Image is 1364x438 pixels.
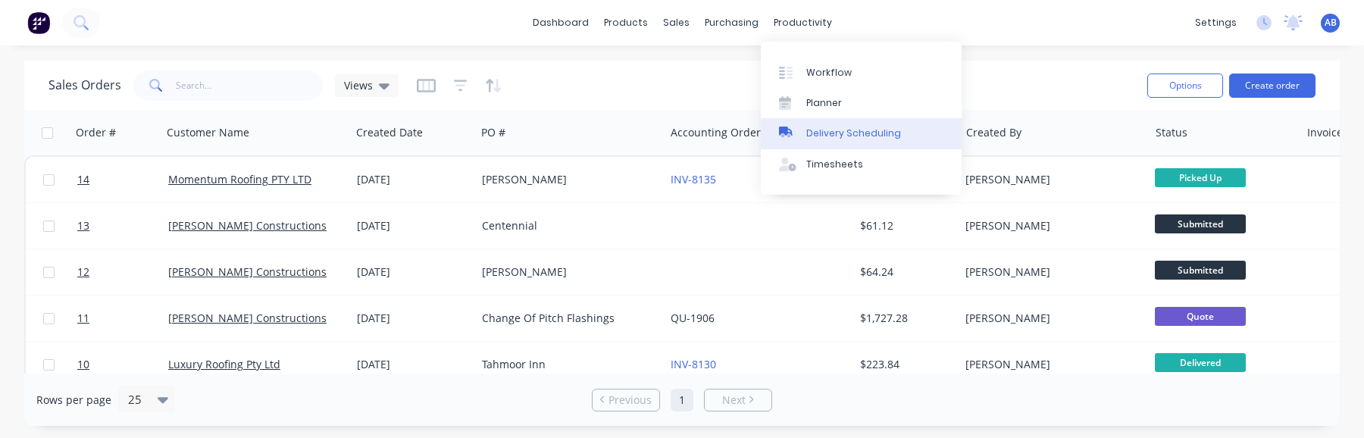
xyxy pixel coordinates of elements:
[806,66,852,80] div: Workflow
[357,357,470,372] div: [DATE]
[482,172,650,187] div: [PERSON_NAME]
[482,311,650,326] div: Change Of Pitch Flashings
[1155,353,1246,372] span: Delivered
[482,218,650,233] div: Centennial
[860,357,949,372] div: $223.84
[482,357,650,372] div: Tahmoor Inn
[167,125,249,140] div: Customer Name
[482,264,650,280] div: [PERSON_NAME]
[860,264,949,280] div: $64.24
[357,311,470,326] div: [DATE]
[1155,261,1246,280] span: Submitted
[1229,74,1316,98] button: Create order
[77,249,168,295] a: 12
[761,118,962,149] a: Delivery Scheduling
[1156,125,1187,140] div: Status
[671,389,693,411] a: Page 1 is your current page
[761,57,962,87] a: Workflow
[168,357,280,371] a: Luxury Roofing Pty Ltd
[525,11,596,34] a: dashboard
[671,357,716,371] a: INV-8130
[77,357,89,372] span: 10
[593,393,659,408] a: Previous page
[168,264,327,279] a: [PERSON_NAME] Constructions
[806,158,863,171] div: Timesheets
[77,218,89,233] span: 13
[168,218,327,233] a: [PERSON_NAME] Constructions
[77,296,168,341] a: 11
[965,357,1134,372] div: [PERSON_NAME]
[48,78,121,92] h1: Sales Orders
[1155,307,1246,326] span: Quote
[77,203,168,249] a: 13
[671,172,716,186] a: INV-8135
[481,125,505,140] div: PO #
[655,11,697,34] div: sales
[168,311,327,325] a: [PERSON_NAME] Constructions
[671,311,715,325] a: QU-1906
[806,96,842,110] div: Planner
[697,11,766,34] div: purchasing
[966,125,1021,140] div: Created By
[860,311,949,326] div: $1,727.28
[965,264,1134,280] div: [PERSON_NAME]
[357,264,470,280] div: [DATE]
[357,218,470,233] div: [DATE]
[965,218,1134,233] div: [PERSON_NAME]
[596,11,655,34] div: products
[1187,11,1244,34] div: settings
[27,11,50,34] img: Factory
[36,393,111,408] span: Rows per page
[1155,168,1246,187] span: Picked Up
[357,172,470,187] div: [DATE]
[77,264,89,280] span: 12
[1147,74,1223,98] button: Options
[344,77,373,93] span: Views
[761,88,962,118] a: Planner
[76,125,116,140] div: Order #
[965,311,1134,326] div: [PERSON_NAME]
[766,11,840,34] div: productivity
[77,157,168,202] a: 14
[77,311,89,326] span: 11
[608,393,652,408] span: Previous
[77,172,89,187] span: 14
[860,218,949,233] div: $61.12
[965,172,1134,187] div: [PERSON_NAME]
[705,393,771,408] a: Next page
[356,125,423,140] div: Created Date
[1155,214,1246,233] span: Submitted
[806,127,901,140] div: Delivery Scheduling
[761,149,962,180] a: Timesheets
[77,342,168,387] a: 10
[1325,16,1337,30] span: AB
[168,172,311,186] a: Momentum Roofing PTY LTD
[671,125,771,140] div: Accounting Order #
[586,389,778,411] ul: Pagination
[722,393,746,408] span: Next
[176,70,324,101] input: Search...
